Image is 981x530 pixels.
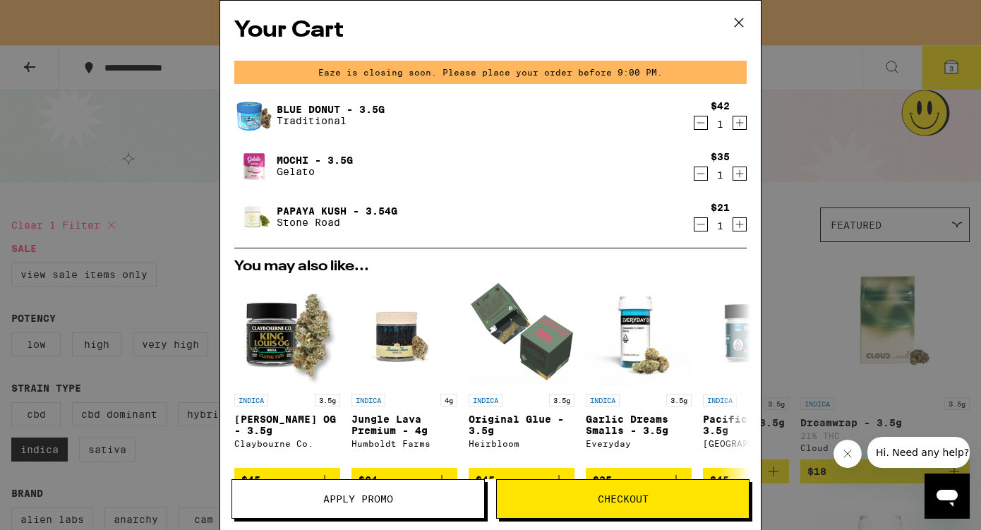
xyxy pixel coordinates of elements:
[476,474,495,486] span: $45
[234,439,340,448] div: Claybourne Co.
[694,116,708,130] button: Decrement
[351,439,457,448] div: Humboldt Farms
[469,414,574,436] p: Original Glue - 3.5g
[231,479,485,519] button: Apply Promo
[469,394,502,406] p: INDICA
[867,437,970,468] iframe: Message from company
[711,169,730,181] div: 1
[703,414,809,436] p: Pacific Gas - 3.5g
[703,439,809,448] div: [GEOGRAPHIC_DATA]
[234,15,747,47] h2: Your Cart
[234,260,747,274] h2: You may also like...
[733,116,747,130] button: Increment
[549,394,574,406] p: 3.5g
[833,440,862,468] iframe: Close message
[234,95,274,135] img: Blue Donut - 3.5g
[323,494,393,504] span: Apply Promo
[703,468,809,492] button: Add to bag
[666,394,692,406] p: 3.5g
[733,167,747,181] button: Increment
[351,414,457,436] p: Jungle Lava Premium - 4g
[351,281,457,468] a: Open page for Jungle Lava Premium - 4g from Humboldt Farms
[234,281,340,468] a: Open page for King Louis OG - 3.5g from Claybourne Co.
[593,474,612,486] span: $35
[359,474,378,486] span: $24
[315,394,340,406] p: 3.5g
[440,394,457,406] p: 4g
[586,468,692,492] button: Add to bag
[703,394,737,406] p: INDICA
[711,151,730,162] div: $35
[703,281,809,387] img: Fog City Farms - Pacific Gas - 3.5g
[586,394,620,406] p: INDICA
[694,167,708,181] button: Decrement
[469,468,574,492] button: Add to bag
[234,197,274,236] img: Papaya Kush - 3.54g
[469,439,574,448] div: Heirbloom
[694,217,708,231] button: Decrement
[598,494,649,504] span: Checkout
[241,474,260,486] span: $45
[586,281,692,468] a: Open page for Garlic Dreams Smalls - 3.5g from Everyday
[469,281,574,468] a: Open page for Original Glue - 3.5g from Heirbloom
[277,104,385,115] a: Blue Donut - 3.5g
[711,202,730,213] div: $21
[234,61,747,84] div: Eaze is closing soon. Please place your order before 9:00 PM.
[277,155,353,166] a: Mochi - 3.5g
[234,281,340,387] img: Claybourne Co. - King Louis OG - 3.5g
[469,281,574,387] img: Heirbloom - Original Glue - 3.5g
[277,115,385,126] p: Traditional
[351,281,457,387] img: Humboldt Farms - Jungle Lava Premium - 4g
[703,281,809,468] a: Open page for Pacific Gas - 3.5g from Fog City Farms
[711,100,730,112] div: $42
[586,281,692,387] img: Everyday - Garlic Dreams Smalls - 3.5g
[234,146,274,186] img: Mochi - 3.5g
[277,166,353,177] p: Gelato
[496,479,750,519] button: Checkout
[586,439,692,448] div: Everyday
[351,468,457,492] button: Add to bag
[351,394,385,406] p: INDICA
[234,468,340,492] button: Add to bag
[925,474,970,519] iframe: Button to launch messaging window
[277,217,397,228] p: Stone Road
[711,119,730,130] div: 1
[586,414,692,436] p: Garlic Dreams Smalls - 3.5g
[234,414,340,436] p: [PERSON_NAME] OG - 3.5g
[733,217,747,231] button: Increment
[277,205,397,217] a: Papaya Kush - 3.54g
[711,220,730,231] div: 1
[710,474,729,486] span: $45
